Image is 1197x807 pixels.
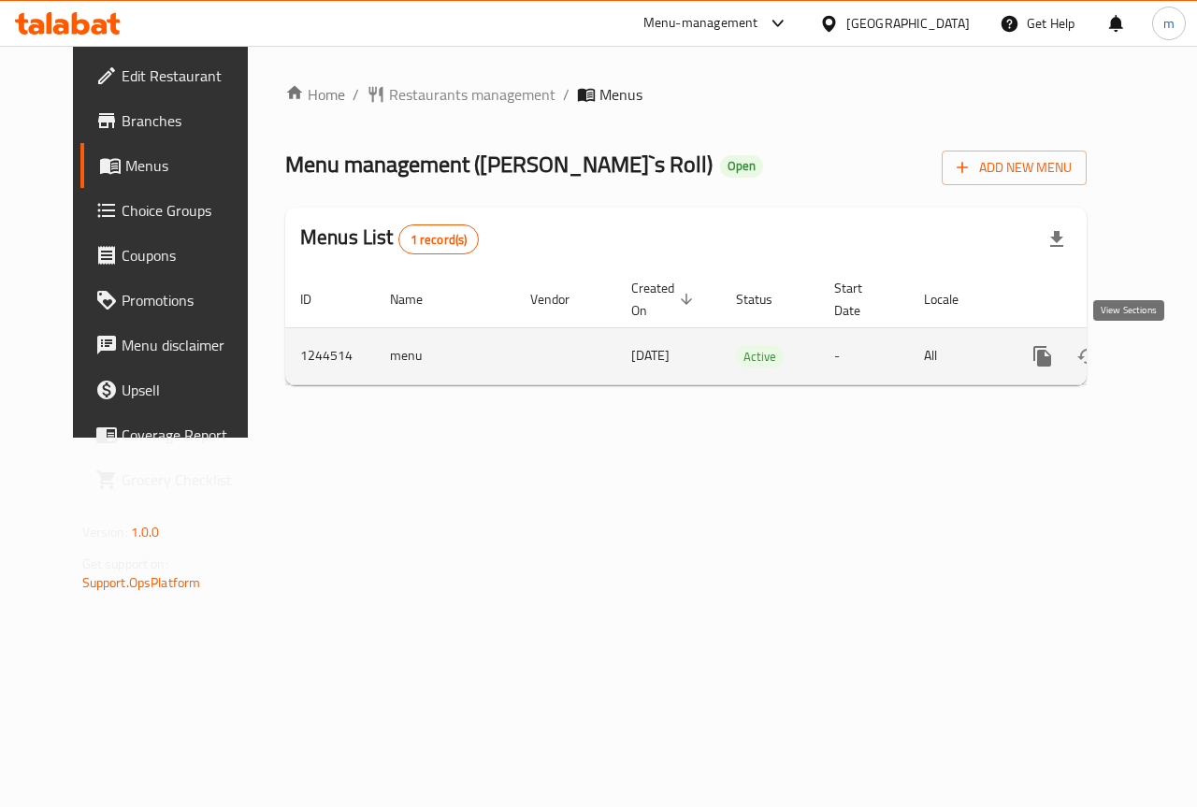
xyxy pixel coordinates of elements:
[122,199,258,222] span: Choice Groups
[82,520,128,544] span: Version:
[122,289,258,311] span: Promotions
[631,277,699,322] span: Created On
[80,53,273,98] a: Edit Restaurant
[80,457,273,502] a: Grocery Checklist
[285,83,1087,106] nav: breadcrumb
[720,158,763,174] span: Open
[846,13,970,34] div: [GEOGRAPHIC_DATA]
[82,552,168,576] span: Get support on:
[300,223,479,254] h2: Menus List
[1034,217,1079,262] div: Export file
[125,154,258,177] span: Menus
[80,143,273,188] a: Menus
[1163,13,1175,34] span: m
[389,83,555,106] span: Restaurants management
[80,98,273,143] a: Branches
[942,151,1087,185] button: Add New Menu
[122,109,258,132] span: Branches
[736,345,784,367] div: Active
[122,379,258,401] span: Upsell
[924,288,983,310] span: Locale
[82,570,201,595] a: Support.OpsPlatform
[398,224,480,254] div: Total records count
[957,156,1072,180] span: Add New Menu
[285,327,375,384] td: 1244514
[1020,334,1065,379] button: more
[736,288,797,310] span: Status
[390,288,447,310] span: Name
[599,83,642,106] span: Menus
[122,244,258,267] span: Coupons
[353,83,359,106] li: /
[285,83,345,106] a: Home
[285,143,713,185] span: Menu management ( [PERSON_NAME]`s Roll )
[80,412,273,457] a: Coverage Report
[122,424,258,446] span: Coverage Report
[80,233,273,278] a: Coupons
[300,288,336,310] span: ID
[375,327,515,384] td: menu
[80,323,273,367] a: Menu disclaimer
[122,334,258,356] span: Menu disclaimer
[80,367,273,412] a: Upsell
[122,65,258,87] span: Edit Restaurant
[399,231,479,249] span: 1 record(s)
[131,520,160,544] span: 1.0.0
[563,83,570,106] li: /
[736,346,784,367] span: Active
[367,83,555,106] a: Restaurants management
[631,343,670,367] span: [DATE]
[834,277,887,322] span: Start Date
[720,155,763,178] div: Open
[80,188,273,233] a: Choice Groups
[909,327,1005,384] td: All
[819,327,909,384] td: -
[80,278,273,323] a: Promotions
[643,12,758,35] div: Menu-management
[122,468,258,491] span: Grocery Checklist
[530,288,594,310] span: Vendor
